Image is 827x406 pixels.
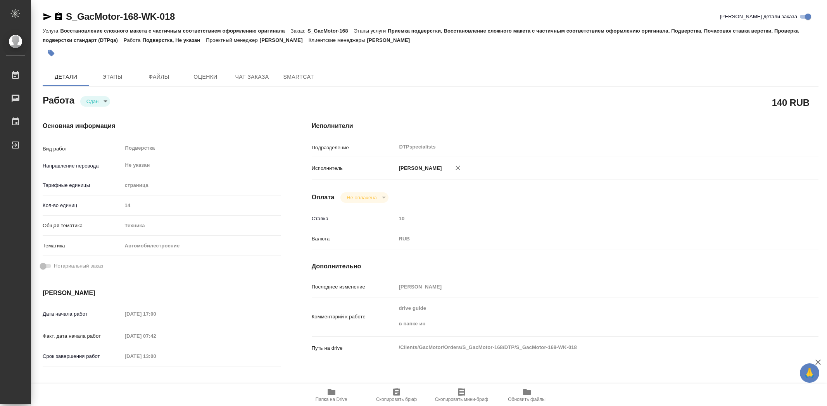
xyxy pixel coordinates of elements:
[143,37,206,43] p: Подверстка, Не указан
[80,96,110,107] div: Сдан
[299,384,364,406] button: Папка на Drive
[43,289,281,298] h4: [PERSON_NAME]
[43,12,52,21] button: Скопировать ссылку для ЯМессенджера
[122,351,190,362] input: Пустое поле
[396,232,776,245] div: RUB
[43,28,799,43] p: Приемка подверстки, Восстановление сложного макета с частичным соответствием оформлению оригинала...
[280,72,317,82] span: SmartCat
[43,93,74,107] h2: Работа
[312,164,396,172] p: Исполнитель
[429,384,494,406] button: Скопировать мини-бриф
[312,193,335,202] h4: Оплата
[396,302,776,330] textarea: drive guide в папке ин
[312,313,396,321] p: Комментарий к работе
[54,262,103,270] span: Нотариальный заказ
[344,194,379,201] button: Не оплачена
[312,121,818,131] h4: Исполнители
[94,72,131,82] span: Этапы
[772,96,810,109] h2: 140 RUB
[43,145,122,153] p: Вид работ
[124,37,143,43] p: Работа
[84,98,101,105] button: Сдан
[291,28,307,34] p: Заказ:
[122,380,190,392] input: Пустое поле
[312,215,396,223] p: Ставка
[54,12,63,21] button: Скопировать ссылку
[43,28,60,34] p: Услуга
[396,281,776,292] input: Пустое поле
[122,308,190,320] input: Пустое поле
[376,397,417,402] span: Скопировать бриф
[307,28,354,34] p: S_GacMotor-168
[312,344,396,352] p: Путь на drive
[449,159,466,176] button: Удалить исполнителя
[43,162,122,170] p: Направление перевода
[316,397,347,402] span: Папка на Drive
[47,72,85,82] span: Детали
[43,242,122,250] p: Тематика
[435,397,488,402] span: Скопировать мини-бриф
[43,181,122,189] p: Тарифные единицы
[312,235,396,243] p: Валюта
[43,310,122,318] p: Дата начала работ
[66,11,175,22] a: S_GacMotor-168-WK-018
[43,352,122,360] p: Срок завершения работ
[140,72,178,82] span: Файлы
[396,164,442,172] p: [PERSON_NAME]
[312,262,818,271] h4: Дополнительно
[312,283,396,291] p: Последнее изменение
[43,202,122,209] p: Кол-во единиц
[803,365,816,381] span: 🙏
[396,341,776,354] textarea: /Clients/GacMotor/Orders/S_GacMotor-168/DTP/S_GacMotor-168-WK-018
[43,121,281,131] h4: Основная информация
[508,397,546,402] span: Обновить файлы
[354,28,388,34] p: Этапы услуги
[309,37,367,43] p: Клиентские менеджеры
[122,179,281,192] div: страница
[720,13,797,21] span: [PERSON_NAME] детали заказа
[122,200,281,211] input: Пустое поле
[494,384,559,406] button: Обновить файлы
[43,332,122,340] p: Факт. дата начала работ
[43,222,122,230] p: Общая тематика
[233,72,271,82] span: Чат заказа
[43,45,60,62] button: Добавить тэг
[367,37,416,43] p: [PERSON_NAME]
[312,144,396,152] p: Подразделение
[122,330,190,342] input: Пустое поле
[260,37,309,43] p: [PERSON_NAME]
[43,382,122,390] p: Факт. срок заверш. работ
[122,219,281,232] div: Техника
[60,28,290,34] p: Восстановление сложного макета с частичным соответствием оформлению оригинала
[340,192,388,203] div: Сдан
[800,363,819,383] button: 🙏
[122,239,281,252] div: Автомобилестроение
[187,72,224,82] span: Оценки
[364,384,429,406] button: Скопировать бриф
[206,37,259,43] p: Проектный менеджер
[396,213,776,224] input: Пустое поле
